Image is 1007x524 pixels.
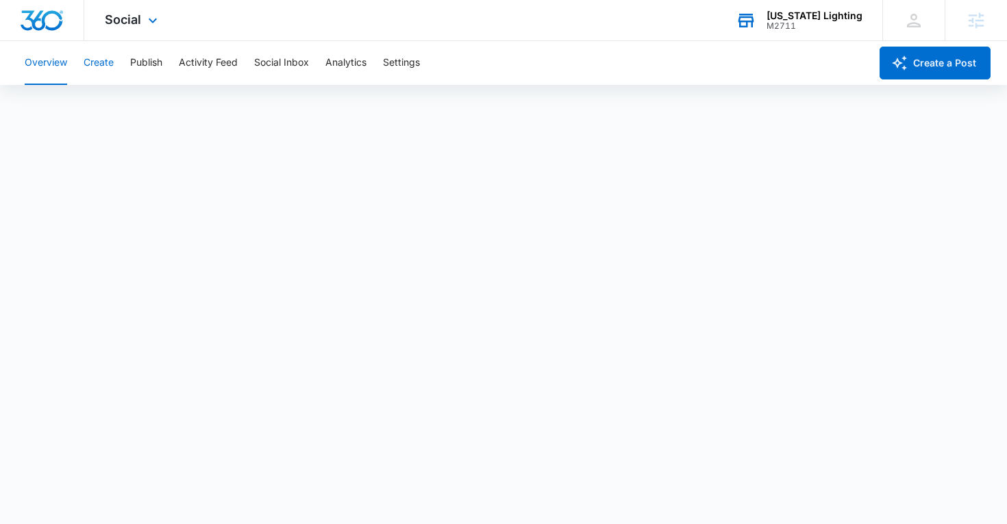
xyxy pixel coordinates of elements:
[130,41,162,85] button: Publish
[84,41,114,85] button: Create
[325,41,366,85] button: Analytics
[105,12,141,27] span: Social
[767,10,862,21] div: account name
[767,21,862,31] div: account id
[383,41,420,85] button: Settings
[179,41,238,85] button: Activity Feed
[25,41,67,85] button: Overview
[880,47,991,79] button: Create a Post
[254,41,309,85] button: Social Inbox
